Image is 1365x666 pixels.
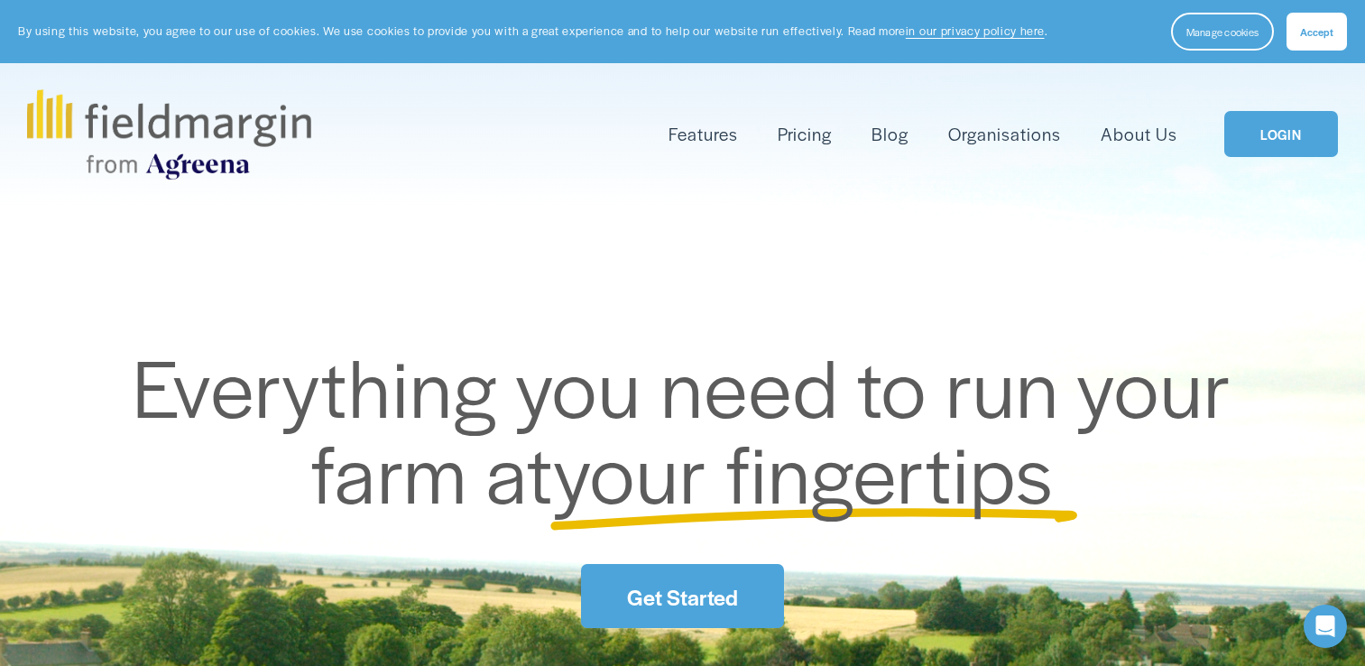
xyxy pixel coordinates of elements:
[948,119,1061,149] a: Organisations
[18,23,1047,40] p: By using this website, you agree to our use of cookies. We use cookies to provide you with a grea...
[27,89,310,180] img: fieldmargin.com
[1101,119,1177,149] a: About Us
[1287,13,1347,51] button: Accept
[669,121,738,147] span: Features
[1171,13,1274,51] button: Manage cookies
[1300,24,1333,39] span: Accept
[133,328,1250,528] span: Everything you need to run your farm at
[906,23,1045,39] a: in our privacy policy here
[553,414,1054,527] span: your fingertips
[1224,111,1338,157] a: LOGIN
[872,119,908,149] a: Blog
[778,119,832,149] a: Pricing
[1304,605,1347,648] div: Open Intercom Messenger
[581,564,783,628] a: Get Started
[669,119,738,149] a: folder dropdown
[1186,24,1259,39] span: Manage cookies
